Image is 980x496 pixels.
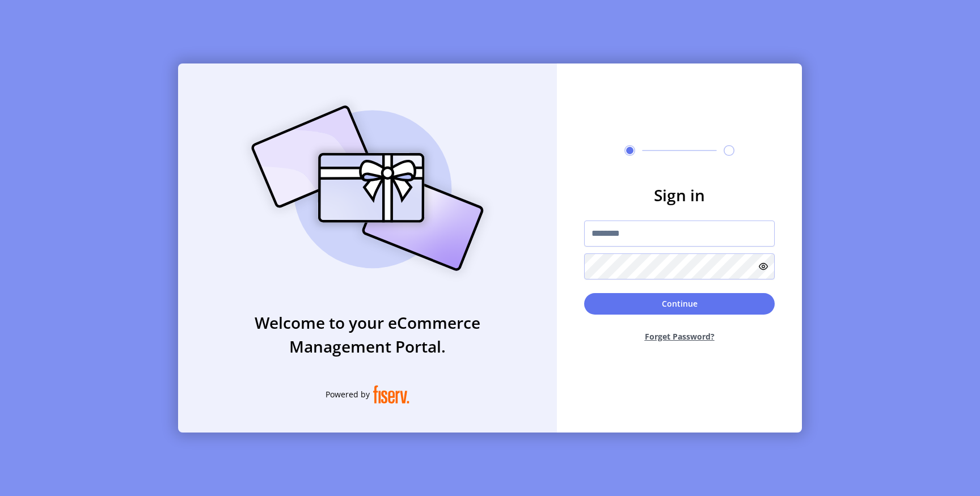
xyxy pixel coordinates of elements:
[584,321,775,351] button: Forget Password?
[326,388,370,400] span: Powered by
[234,93,501,283] img: card_Illustration.svg
[584,183,775,207] h3: Sign in
[178,311,557,358] h3: Welcome to your eCommerce Management Portal.
[584,293,775,315] button: Continue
